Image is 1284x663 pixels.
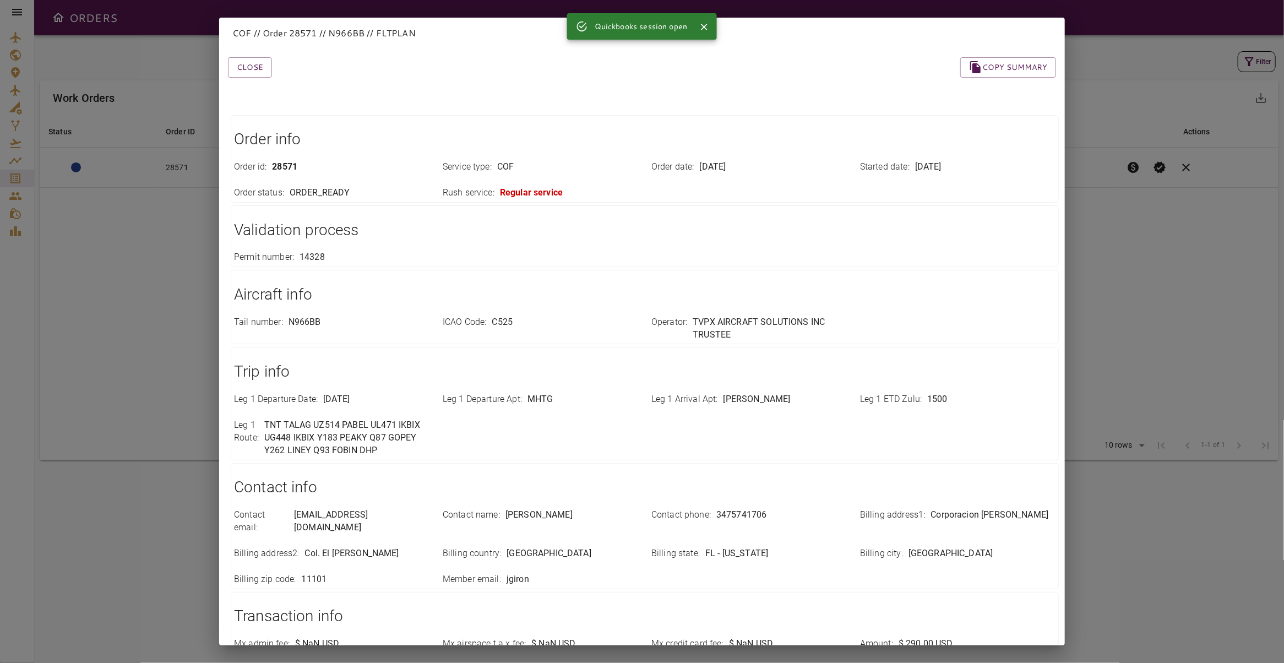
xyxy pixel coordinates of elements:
p: Leg 1 ETD Zulu : [860,393,922,406]
p: [GEOGRAPHIC_DATA] [507,547,591,560]
p: COF // Order 28571 // N966BB // FLTPLAN [232,26,1052,40]
p: [PERSON_NAME] [723,393,791,406]
p: Leg 1 Departure Date : [234,393,318,406]
p: $ NaN USD [531,638,575,650]
p: [DATE] [915,161,942,173]
h1: Order info [234,128,1056,150]
p: [PERSON_NAME] [505,509,573,521]
p: $ NaN USD [295,638,339,650]
h1: Trip info [234,361,1056,383]
p: Order status : [234,187,284,199]
div: Quickbooks session open [595,17,687,36]
h1: Aircraft info [234,284,1056,306]
h1: Validation process [234,219,1056,241]
h1: Contact info [234,476,1056,498]
p: Corporacion [PERSON_NAME] [931,509,1049,521]
p: COF [497,161,514,173]
p: [EMAIL_ADDRESS][DOMAIN_NAME] [294,509,429,534]
p: Mx admin fee : [234,638,290,650]
p: Billing address1 : [860,509,926,521]
p: Billing zip code : [234,573,296,586]
p: Amount : [860,638,893,650]
p: [GEOGRAPHIC_DATA] [908,547,993,560]
p: Leg 1 Route : [234,419,259,457]
p: 1500 [927,393,948,406]
p: Rush service : [443,187,494,199]
p: N966BB [289,316,321,329]
p: $ 290.00 USD [899,638,953,650]
p: TVPX AIRCRAFT SOLUTIONS INC TRUSTEE [693,316,847,341]
p: MHTG [527,393,553,406]
p: C525 [492,316,513,329]
p: 28571 [272,161,297,173]
p: Billing state : [651,547,700,560]
button: Copy summary [960,57,1056,78]
p: Contact phone : [651,509,711,521]
p: Leg 1 Arrival Apt : [651,393,718,406]
h1: Transaction info [234,605,1056,627]
p: Permit number : [234,251,294,264]
p: FL - [US_STATE] [705,547,768,560]
p: TNT TALAG UZ514 PABEL UL471 IKBIX UG448 IKBIX Y183 PEAKY Q87 GOPEY Y262 LINEY Q93 FOBIN DHP [264,419,429,457]
button: Close [696,19,712,35]
p: 3475741706 [716,509,767,521]
p: $ NaN USD [729,638,773,650]
p: Order id : [234,161,266,173]
p: Contact name : [443,509,500,521]
p: Service type : [443,161,492,173]
p: Contact email : [234,509,289,534]
p: Member email : [443,573,501,586]
p: Mx credit card fee : [651,638,723,650]
p: Started date : [860,161,910,173]
p: Operator : [651,316,687,341]
p: jgiron [507,573,529,586]
p: 14328 [300,251,325,264]
p: ORDER_READY [290,187,350,199]
p: Billing city : [860,547,903,560]
p: Regular service [500,187,563,199]
p: Order date : [651,161,694,173]
p: [DATE] [323,393,350,406]
p: Col. El [PERSON_NAME] [305,547,399,560]
p: ICAO Code : [443,316,487,329]
p: 11101 [302,573,327,586]
p: Billing address2 : [234,547,300,560]
p: Tail number : [234,316,283,329]
p: Mx airspace t a x fee : [443,638,526,650]
p: [DATE] [700,161,726,173]
button: Close [228,57,272,78]
p: Leg 1 Departure Apt : [443,393,522,406]
p: Billing country : [443,547,501,560]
